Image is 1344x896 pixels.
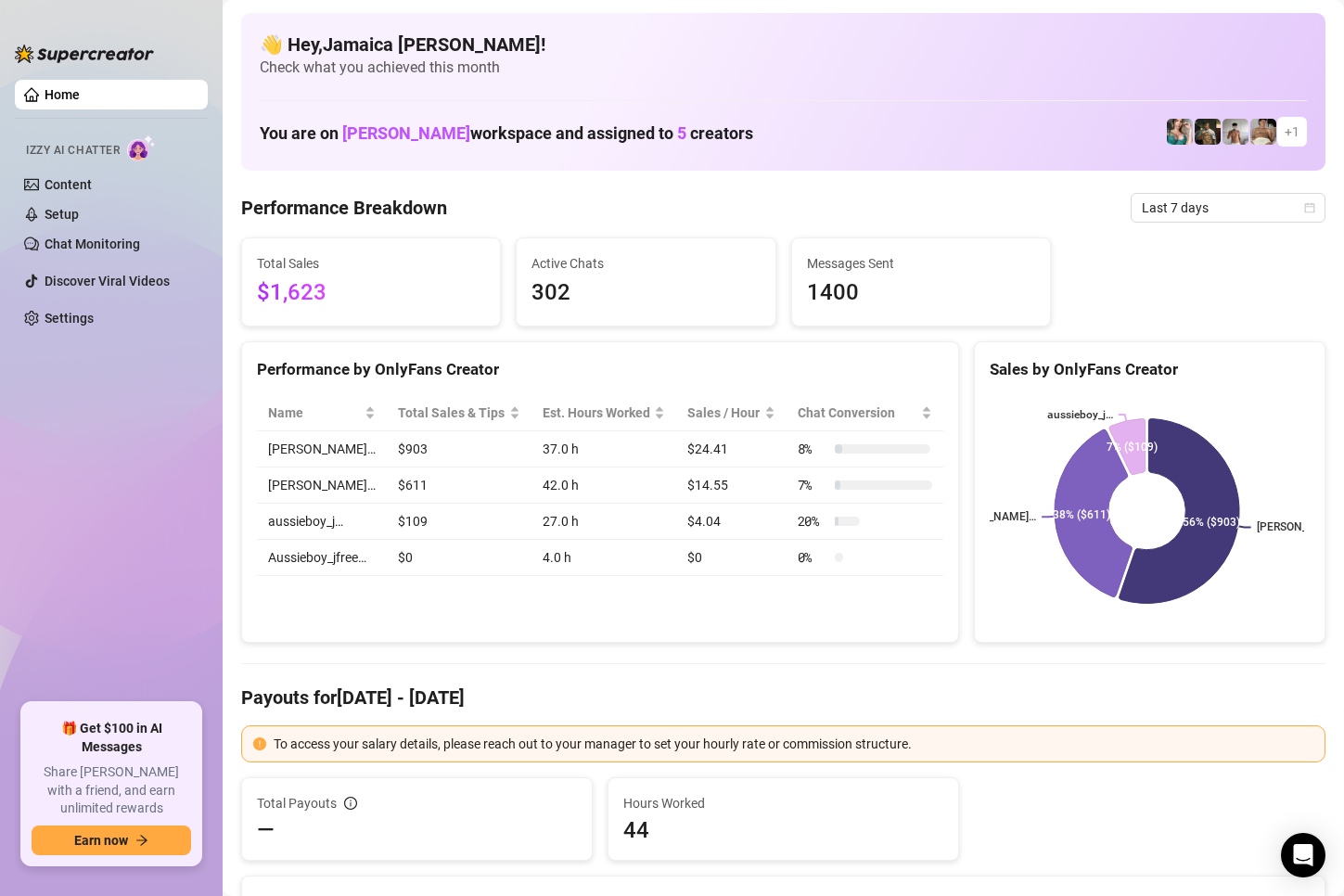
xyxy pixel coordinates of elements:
[623,793,943,813] span: Hours Worked
[260,32,1307,58] h4: 👋 Hey, Jamaica [PERSON_NAME] !
[1304,202,1315,213] span: calendar
[1250,119,1276,145] img: Aussieboy_jfree
[531,504,676,540] td: 27.0 h
[531,275,760,311] span: 302
[45,237,140,251] a: Chat Monitoring
[807,253,1035,274] span: Messages Sent
[387,431,531,467] td: $903
[531,467,676,504] td: 42.0 h
[1142,194,1314,222] span: Last 7 days
[531,540,676,576] td: 4.0 h
[387,540,531,576] td: $0
[257,467,387,504] td: [PERSON_NAME]…
[387,467,531,504] td: $611
[990,357,1310,382] div: Sales by OnlyFans Creator
[807,275,1035,311] span: 1400
[798,439,827,459] span: 8 %
[676,467,786,504] td: $14.55
[45,177,92,192] a: Content
[1281,833,1325,877] div: Open Intercom Messenger
[32,826,191,855] button: Earn nowarrow-right
[1047,408,1113,421] text: aussieboy_j…
[260,123,753,144] h1: You are on workspace and assigned to creators
[45,274,170,288] a: Discover Viral Videos
[257,357,943,382] div: Performance by OnlyFans Creator
[1167,119,1193,145] img: Zaddy
[676,540,786,576] td: $0
[798,475,827,495] span: 7 %
[257,504,387,540] td: aussieboy_j…
[787,395,943,431] th: Chat Conversion
[543,403,650,423] div: Est. Hours Worked
[798,547,827,568] span: 0 %
[241,685,1325,710] h4: Payouts for [DATE] - [DATE]
[798,403,917,423] span: Chat Conversion
[387,395,531,431] th: Total Sales & Tips
[257,395,387,431] th: Name
[398,403,505,423] span: Total Sales & Tips
[32,763,191,818] span: Share [PERSON_NAME] with a friend, and earn unlimited rewards
[342,123,470,143] span: [PERSON_NAME]
[268,403,361,423] span: Name
[26,142,120,160] span: Izzy AI Chatter
[260,58,1307,78] span: Check what you achieved this month
[135,834,148,847] span: arrow-right
[687,403,760,423] span: Sales / Hour
[387,504,531,540] td: $109
[1285,122,1299,142] span: + 1
[45,311,94,326] a: Settings
[531,431,676,467] td: 37.0 h
[257,253,485,274] span: Total Sales
[677,123,686,143] span: 5
[1222,119,1248,145] img: aussieboy_j
[676,504,786,540] td: $4.04
[1195,119,1221,145] img: Tony
[623,815,943,845] span: 44
[344,797,357,810] span: info-circle
[676,431,786,467] td: $24.41
[274,734,1313,754] div: To access your salary details, please reach out to your manager to set your hourly rate or commis...
[257,793,337,813] span: Total Payouts
[943,511,1036,524] text: [PERSON_NAME]…
[45,87,80,102] a: Home
[45,207,79,222] a: Setup
[257,815,275,845] span: —
[15,45,154,63] img: logo-BBDzfeDw.svg
[531,253,760,274] span: Active Chats
[798,511,827,531] span: 20 %
[32,720,191,756] span: 🎁 Get $100 in AI Messages
[253,737,266,750] span: exclamation-circle
[676,395,786,431] th: Sales / Hour
[127,134,156,161] img: AI Chatter
[257,540,387,576] td: Aussieboy_jfree…
[257,275,485,311] span: $1,623
[241,195,447,221] h4: Performance Breakdown
[74,833,128,848] span: Earn now
[257,431,387,467] td: [PERSON_NAME]…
